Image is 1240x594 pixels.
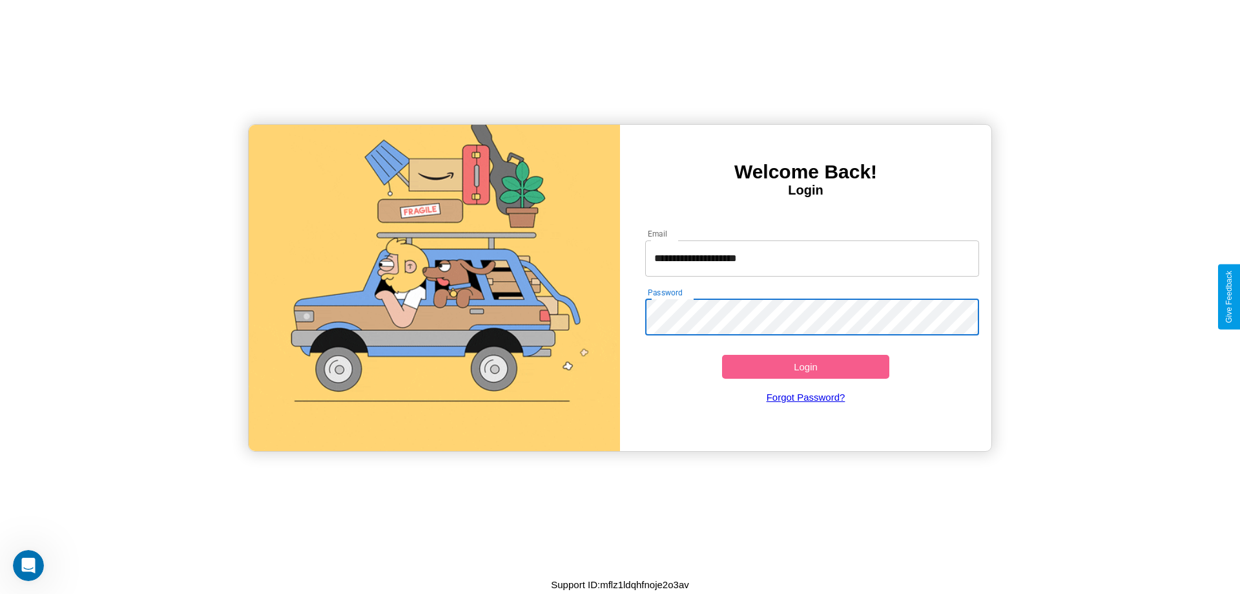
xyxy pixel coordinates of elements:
[620,183,991,198] h4: Login
[620,161,991,183] h3: Welcome Back!
[648,287,682,298] label: Password
[13,550,44,581] iframe: Intercom live chat
[249,125,620,451] img: gif
[639,379,973,416] a: Forgot Password?
[648,228,668,239] label: Email
[1224,271,1234,323] div: Give Feedback
[551,576,688,593] p: Support ID: mflz1ldqhfnoje2o3av
[722,355,889,379] button: Login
